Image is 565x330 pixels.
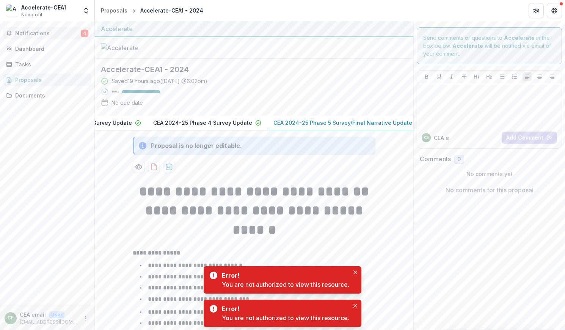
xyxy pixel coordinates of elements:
[6,5,18,17] img: Accelerate-CEA1
[81,3,91,18] button: Open entity switcher
[222,280,349,289] div: You are not authorized to view this resource.
[101,43,177,52] img: Accelerate
[20,319,78,325] p: [EMAIL_ADDRESS][DOMAIN_NAME]
[422,72,431,81] button: Bold
[529,3,544,18] button: Partners
[98,5,130,16] a: Proposals
[420,170,559,178] p: No comments yet
[81,30,88,37] span: 4
[15,60,85,68] div: Tasks
[420,156,451,163] h2: Comments
[452,42,483,49] strong: Accelerate
[49,311,64,318] p: User
[140,6,203,14] div: Accelerate-CEA1 - 2024
[111,89,119,94] p: 100 %
[447,72,456,81] button: Italicize
[351,301,360,310] button: Close
[222,271,346,280] div: Error!
[3,58,91,71] a: Tasks
[81,314,90,323] button: More
[472,72,481,81] button: Heading 1
[15,91,85,99] div: Documents
[434,134,449,142] p: CEA e
[98,5,206,16] nav: breadcrumb
[417,27,562,64] div: Send comments or questions to in the box below. will be notified via email of your comment.
[20,311,46,319] p: CEA email
[435,72,444,81] button: Underline
[153,119,252,127] p: CEA 2024-25 Phase 4 Survey Update
[523,72,532,81] button: Align Left
[15,76,85,84] div: Proposals
[21,11,42,18] span: Nonprofit
[151,141,242,150] div: Proposal is no longer editable.
[273,119,412,127] p: CEA 2024-25 Phase 5 Survey/Final Narrative Update
[351,268,360,277] button: Close
[460,72,469,81] button: Strike
[547,3,562,18] button: Get Help
[21,3,66,11] div: Accelerate-CEA1
[502,132,557,144] button: Add Comment
[222,313,349,322] div: You are not authorized to view this resource.
[101,24,407,33] div: Accelerate
[424,136,429,140] div: CEA email
[3,27,91,39] button: Notifications4
[457,156,461,163] span: 0
[498,72,507,81] button: Bullet List
[510,72,519,81] button: Ordered List
[548,72,557,81] button: Align Right
[15,30,81,37] span: Notifications
[8,316,14,321] div: CEA email
[3,42,91,55] a: Dashboard
[101,65,395,74] h2: Accelerate-CEA1 - 2024
[485,72,494,81] button: Heading 2
[133,161,145,173] button: Preview a5475c47-60e2-4792-9186-8eee5e806bb7-4.pdf
[163,161,175,173] button: download-proposal
[111,99,143,107] div: No due date
[222,304,346,313] div: Error!
[15,45,85,53] div: Dashboard
[535,72,544,81] button: Align Center
[101,6,127,14] div: Proposals
[504,35,535,41] strong: Accelerate
[111,77,207,85] div: Saved 19 hours ago ( [DATE] @ 6:02pm )
[3,74,91,86] a: Proposals
[446,185,534,195] p: No comments for this proposal
[148,161,160,173] button: download-proposal
[3,89,91,102] a: Documents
